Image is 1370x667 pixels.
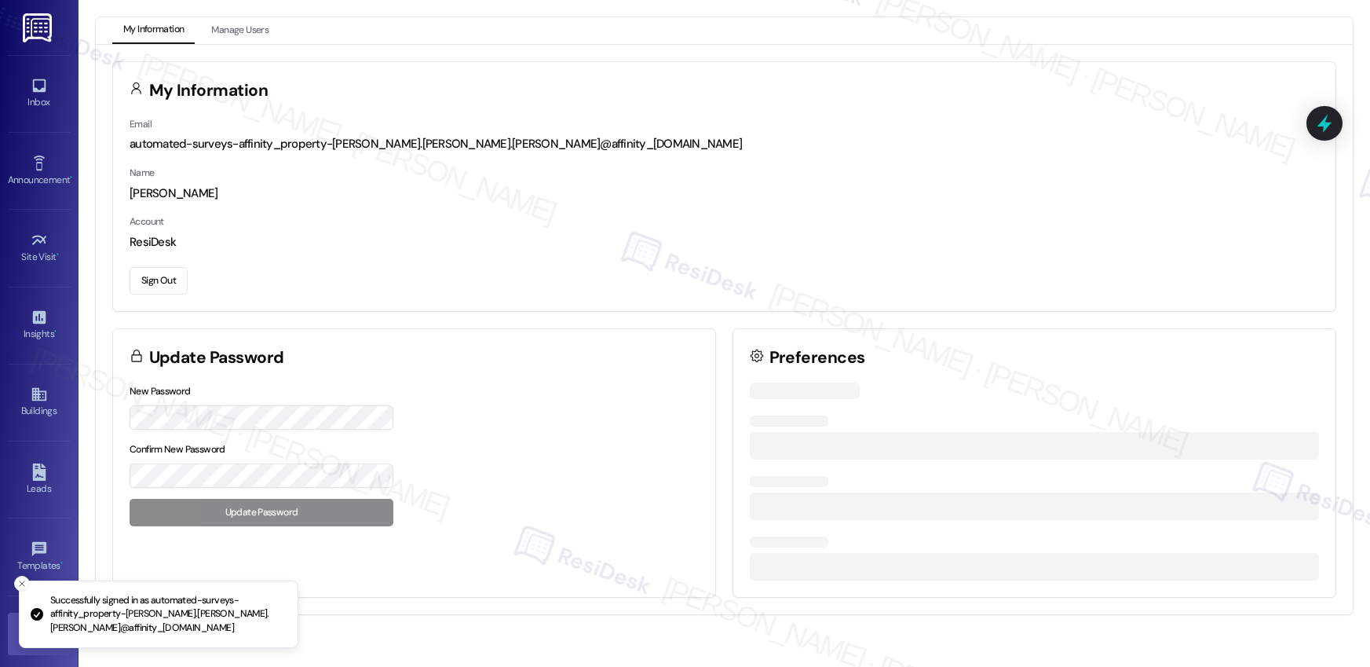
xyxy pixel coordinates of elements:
label: Email [130,118,152,130]
p: Successfully signed in as automated-surveys-affinity_property-[PERSON_NAME].[PERSON_NAME].[PERSON... [50,594,285,636]
a: Account [8,613,71,655]
label: New Password [130,385,191,398]
h3: Update Password [149,350,284,366]
a: Buildings [8,381,71,423]
div: ResiDesk [130,234,1319,251]
span: • [60,558,63,569]
button: Sign Out [130,267,188,295]
label: Name [130,167,155,179]
div: automated-surveys-affinity_property-[PERSON_NAME].[PERSON_NAME].[PERSON_NAME]@affinity_[DOMAIN_NAME] [130,136,1319,152]
a: Insights • [8,304,71,346]
div: [PERSON_NAME] [130,185,1319,202]
button: My Information [112,17,195,44]
button: Manage Users [200,17,279,44]
a: Site Visit • [8,227,71,269]
img: ResiDesk Logo [23,13,55,42]
label: Account [130,215,164,228]
a: Templates • [8,536,71,578]
h3: My Information [149,82,269,99]
span: • [54,326,57,337]
label: Confirm New Password [130,443,225,456]
span: • [57,249,59,260]
a: Inbox [8,72,71,115]
a: Leads [8,459,71,501]
span: • [70,172,72,183]
button: Close toast [14,576,30,592]
h3: Preferences [769,350,865,366]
